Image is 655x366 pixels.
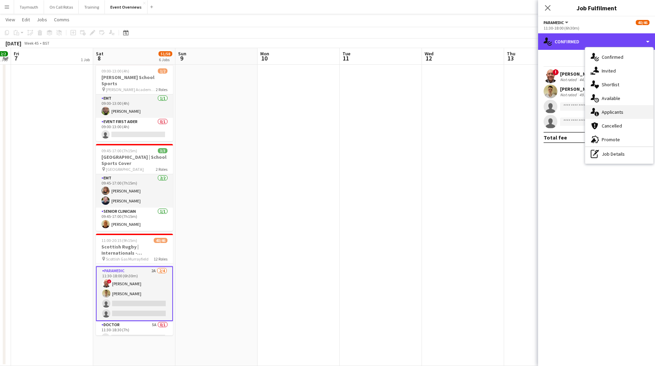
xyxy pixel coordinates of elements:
span: 40/46 [154,238,167,243]
app-card-role: EMT2/209:45-17:00 (7h15m)[PERSON_NAME][PERSON_NAME] [96,174,173,208]
span: Sun [178,51,186,57]
button: Paramedic [544,20,569,25]
span: 9 [177,54,186,62]
div: [DATE] [6,40,21,47]
h3: [PERSON_NAME] School Sports [96,74,173,87]
div: 49.58mi [578,92,594,97]
span: Fri [14,51,19,57]
span: 10 [259,54,269,62]
div: 44.61mi [578,77,594,82]
span: Paramedic [544,20,564,25]
a: Jobs [34,15,50,24]
span: Shortlist [602,81,619,88]
app-job-card: 09:00-13:00 (4h)1/2[PERSON_NAME] School Sports [PERSON_NAME] Academy Playing Fields2 RolesEMT1/10... [96,64,173,141]
span: 3/3 [158,148,167,153]
span: Cancelled [602,123,622,129]
a: Edit [19,15,33,24]
app-card-role: Event First Aider0/109:00-13:00 (4h) [96,118,173,141]
span: Available [602,95,620,101]
div: 1 Job [81,57,90,62]
span: 2 Roles [156,167,167,172]
div: 11:30-18:00 (6h30m) [544,25,649,31]
div: Not rated [560,77,578,82]
span: Edit [22,16,30,23]
span: Promote [602,136,620,143]
span: ! [553,69,559,75]
span: 09:00-13:00 (4h) [101,68,129,74]
span: 12 [424,54,434,62]
div: Confirmed [538,33,655,50]
a: Comms [51,15,72,24]
span: View [6,16,15,23]
app-card-role: Paramedic2A2/411:30-18:00 (6h30m)![PERSON_NAME][PERSON_NAME] [96,266,173,321]
span: [GEOGRAPHIC_DATA] [106,167,144,172]
span: 40/46 [636,20,649,25]
span: Comms [54,16,69,23]
div: [PERSON_NAME] [560,86,597,92]
span: 8 [95,54,103,62]
span: Week 45 [23,41,40,46]
span: Invited [602,68,616,74]
div: Job Details [585,147,653,161]
span: ! [107,279,111,284]
span: 11:00-20:15 (9h15m) [101,238,137,243]
div: 6 Jobs [159,57,172,62]
app-job-card: 11:00-20:15 (9h15m)40/46Scottish Rugby | Internationals - [GEOGRAPHIC_DATA] v [GEOGRAPHIC_DATA] S... [96,234,173,335]
div: [PERSON_NAME] [560,71,597,77]
span: 09:45-17:00 (7h15m) [101,148,137,153]
app-card-role: EMT1/109:00-13:00 (4h)[PERSON_NAME] [96,95,173,118]
span: 51/58 [159,51,172,56]
span: 7 [13,54,19,62]
h3: Scottish Rugby | Internationals - [GEOGRAPHIC_DATA] v [GEOGRAPHIC_DATA] [96,244,173,256]
span: Confirmed [602,54,623,60]
span: Mon [260,51,269,57]
a: View [3,15,18,24]
span: Applicants [602,109,623,115]
h3: [GEOGRAPHIC_DATA] | School Sports Cover [96,154,173,166]
button: Event Overviews [105,0,148,14]
app-job-card: 09:45-17:00 (7h15m)3/3[GEOGRAPHIC_DATA] | School Sports Cover [GEOGRAPHIC_DATA]2 RolesEMT2/209:45... [96,144,173,231]
div: BST [43,41,50,46]
span: Scottish Gas Murrayfield [106,256,149,262]
div: Total fee [544,134,567,141]
app-card-role: Doctor5A0/111:30-18:30 (7h) [96,321,173,344]
span: 13 [506,54,515,62]
span: 11 [341,54,350,62]
app-card-role: Senior Clinician1/109:45-17:00 (7h15m)[PERSON_NAME] [96,208,173,231]
span: 2 Roles [156,87,167,92]
span: Sat [96,51,103,57]
button: On Call Rotas [44,0,79,14]
span: Wed [425,51,434,57]
button: Taymouth [14,0,44,14]
div: Not rated [560,92,578,97]
h3: Job Fulfilment [538,3,655,12]
span: [PERSON_NAME] Academy Playing Fields [106,87,156,92]
span: 1/2 [158,68,167,74]
span: 12 Roles [154,256,167,262]
button: Training [79,0,105,14]
span: Tue [342,51,350,57]
span: Jobs [37,16,47,23]
span: Thu [507,51,515,57]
